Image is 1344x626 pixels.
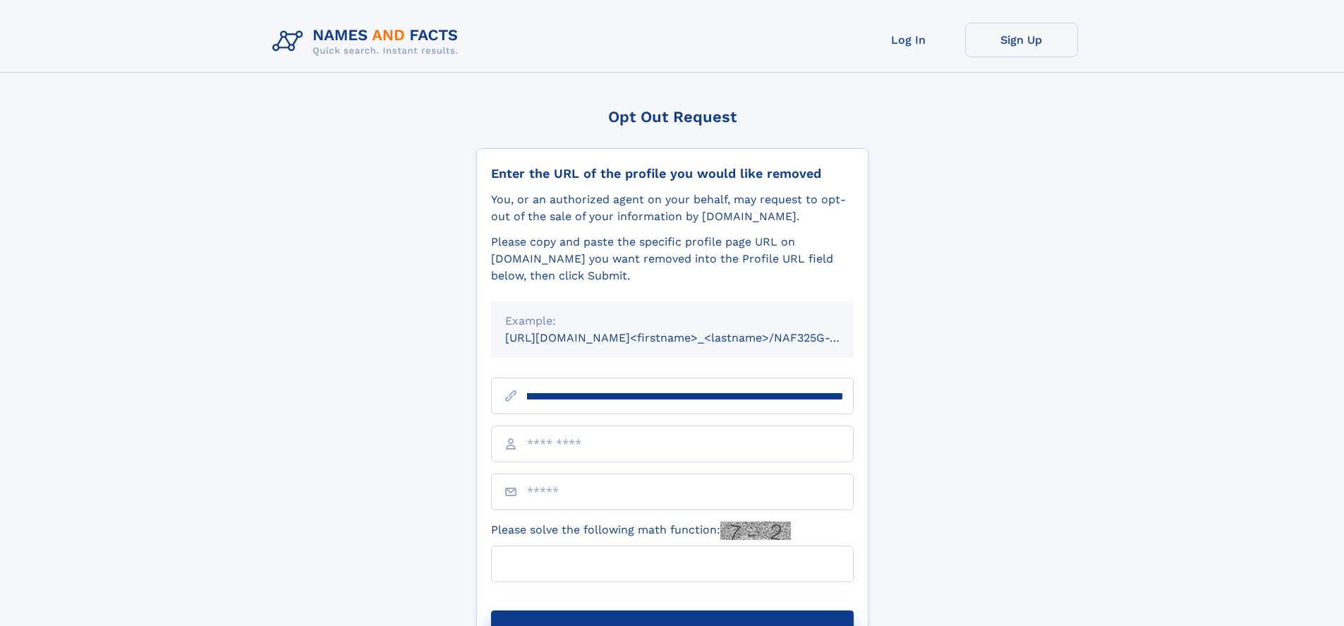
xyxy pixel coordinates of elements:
[505,331,880,344] small: [URL][DOMAIN_NAME]<firstname>_<lastname>/NAF325G-xxxxxxxx
[965,23,1078,57] a: Sign Up
[491,234,854,284] div: Please copy and paste the specific profile page URL on [DOMAIN_NAME] you want removed into the Pr...
[505,313,840,330] div: Example:
[491,191,854,225] div: You, or an authorized agent on your behalf, may request to opt-out of the sale of your informatio...
[491,522,791,540] label: Please solve the following math function:
[852,23,965,57] a: Log In
[476,108,868,126] div: Opt Out Request
[267,23,470,61] img: Logo Names and Facts
[491,166,854,181] div: Enter the URL of the profile you would like removed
